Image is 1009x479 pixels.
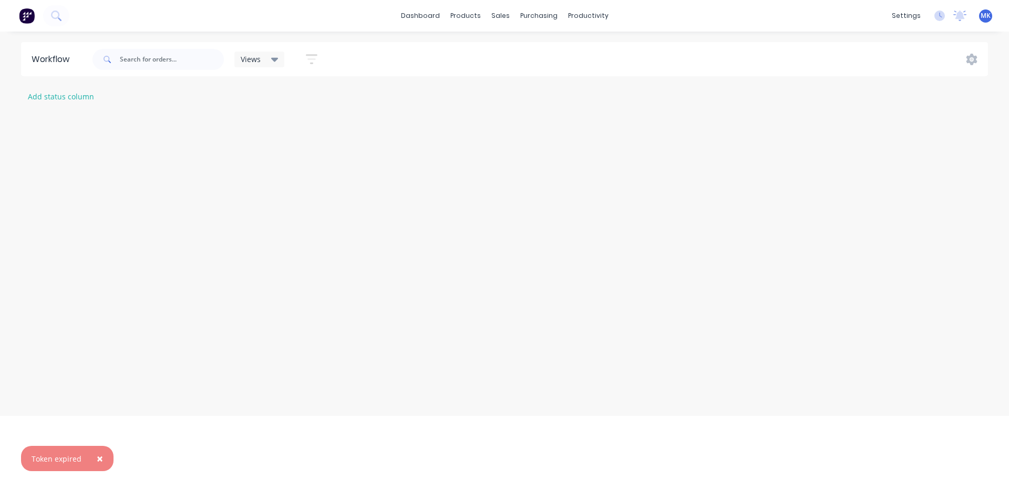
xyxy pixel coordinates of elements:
a: dashboard [396,8,445,24]
span: MK [981,11,991,21]
span: Views [241,54,261,65]
img: Factory [19,8,35,24]
div: purchasing [515,8,563,24]
input: Search for orders... [120,49,224,70]
div: productivity [563,8,614,24]
div: settings [887,8,926,24]
button: Close [86,446,114,471]
div: Workflow [32,53,75,66]
span: × [97,451,103,466]
div: Token expired [32,453,81,464]
div: products [445,8,486,24]
div: sales [486,8,515,24]
button: Add status column [23,89,100,104]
